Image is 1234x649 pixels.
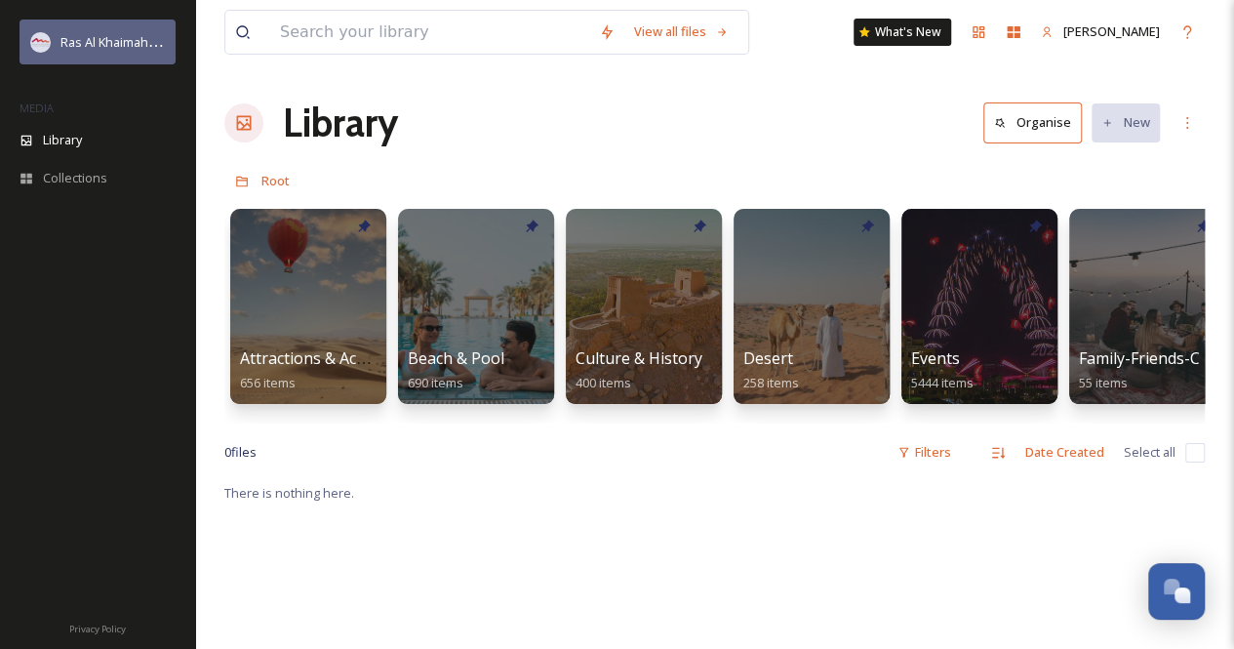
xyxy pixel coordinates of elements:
span: Desert [743,347,793,369]
a: What's New [854,19,951,46]
span: Root [261,172,290,189]
span: Culture & History [576,347,702,369]
span: Collections [43,169,107,187]
span: 656 items [240,374,296,391]
a: [PERSON_NAME] [1031,13,1170,51]
input: Search your library [270,11,589,54]
span: Beach & Pool [408,347,504,369]
span: [PERSON_NAME] [1063,22,1160,40]
span: There is nothing here. [224,484,354,502]
span: MEDIA [20,101,54,115]
span: 55 items [1079,374,1128,391]
a: View all files [624,13,738,51]
img: Logo_RAKTDA_RGB-01.png [31,32,51,52]
button: Open Chat [1148,563,1205,620]
span: Events [911,347,960,369]
a: Culture & History400 items [576,349,702,391]
a: Root [261,169,290,192]
span: Select all [1124,443,1175,462]
span: 0 file s [224,443,257,462]
span: Library [43,131,82,149]
a: Organise [983,102,1092,142]
span: Privacy Policy [69,623,126,635]
span: 400 items [576,374,631,391]
button: Organise [983,102,1082,142]
a: Library [283,94,398,152]
span: 5444 items [911,374,974,391]
span: Attractions & Activities [240,347,404,369]
a: Beach & Pool690 items [408,349,504,391]
button: New [1092,103,1160,142]
a: Events5444 items [911,349,974,391]
a: Attractions & Activities656 items [240,349,404,391]
div: Filters [888,433,961,471]
a: Desert258 items [743,349,799,391]
span: 690 items [408,374,463,391]
div: Date Created [1015,433,1114,471]
span: 258 items [743,374,799,391]
a: Privacy Policy [69,616,126,639]
span: Ras Al Khaimah Tourism Development Authority [60,32,337,51]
